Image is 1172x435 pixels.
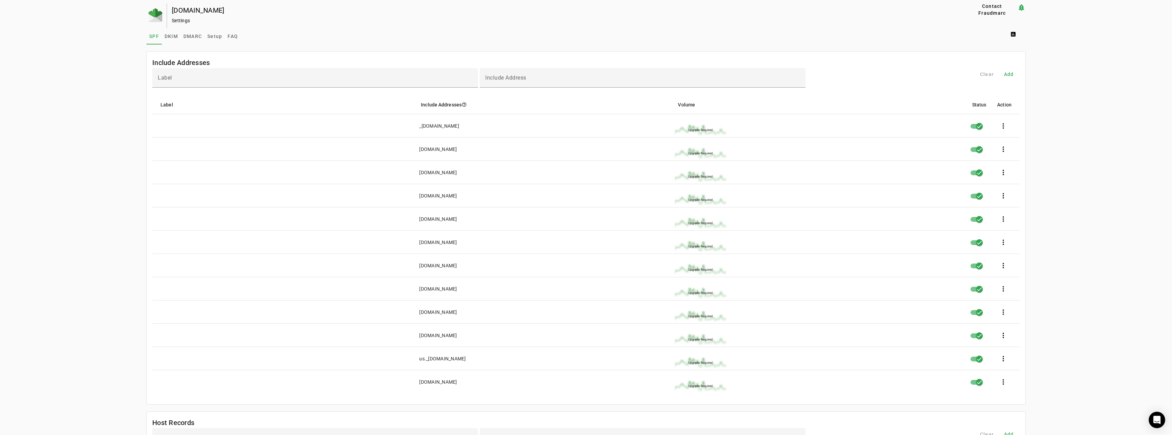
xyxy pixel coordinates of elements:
[415,95,672,114] mat-header-cell: Include Addresses
[485,75,526,81] mat-label: Include Address
[1004,71,1014,78] span: Add
[675,381,726,392] img: upgrade_sparkline.jpg
[675,287,726,298] img: upgrade_sparkline.jpg
[419,216,457,222] div: [DOMAIN_NAME]
[152,57,210,68] mat-card-title: Include Addresses
[419,169,457,176] div: [DOMAIN_NAME]
[152,95,415,114] mat-header-cell: Label
[967,3,1017,16] button: Contact Fraudmarc
[675,311,726,322] img: upgrade_sparkline.jpg
[675,148,726,159] img: upgrade_sparkline.jpg
[967,95,992,114] mat-header-cell: Status
[675,357,726,368] img: upgrade_sparkline.jpg
[992,95,1020,114] mat-header-cell: Action
[419,309,457,316] div: [DOMAIN_NAME]
[152,417,194,428] mat-card-title: Host Records
[165,34,178,39] span: DKIM
[183,34,202,39] span: DMARC
[172,7,945,14] div: [DOMAIN_NAME]
[225,28,241,44] a: FAQ
[419,379,457,385] div: [DOMAIN_NAME]
[675,264,726,275] img: upgrade_sparkline.jpg
[207,34,222,39] span: Setup
[672,95,966,114] mat-header-cell: Volume
[205,28,225,44] a: Setup
[419,123,459,129] div: _[DOMAIN_NAME]
[1017,3,1026,12] mat-icon: notification_important
[181,28,205,44] a: DMARC
[419,332,457,339] div: [DOMAIN_NAME]
[675,218,726,229] img: upgrade_sparkline.jpg
[149,34,159,39] span: SPF
[462,102,467,107] i: help_outline
[419,146,457,153] div: [DOMAIN_NAME]
[419,355,466,362] div: us._[DOMAIN_NAME]
[675,334,726,345] img: upgrade_sparkline.jpg
[158,75,172,81] mat-label: Label
[998,68,1020,80] button: Add
[675,171,726,182] img: upgrade_sparkline.jpg
[149,8,162,22] img: Fraudmarc Logo
[419,239,457,246] div: [DOMAIN_NAME]
[228,34,238,39] span: FAQ
[172,17,945,24] div: Settings
[146,51,1026,405] fm-list-table: Include Addresses
[970,3,1015,16] span: Contact Fraudmarc
[675,241,726,252] img: upgrade_sparkline.jpg
[419,285,457,292] div: [DOMAIN_NAME]
[162,28,181,44] a: DKIM
[419,192,457,199] div: [DOMAIN_NAME]
[1149,412,1165,428] div: Open Intercom Messenger
[675,125,726,136] img: upgrade_sparkline.jpg
[419,262,457,269] div: [DOMAIN_NAME]
[675,194,726,205] img: upgrade_sparkline.jpg
[146,28,162,44] a: SPF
